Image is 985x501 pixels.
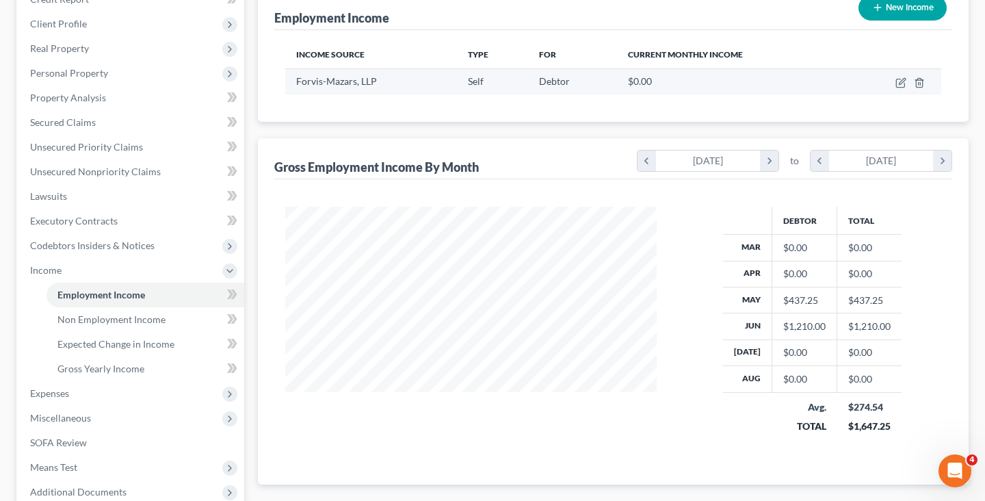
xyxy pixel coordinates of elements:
i: chevron_right [933,151,951,171]
a: Expected Change in Income [47,332,244,357]
div: $274.54 [848,400,891,414]
div: $0.00 [783,346,826,359]
div: $1,647.25 [848,420,891,433]
span: Secured Claims [30,116,96,128]
td: $0.00 [837,261,902,287]
span: Forvis-Mazars, LLP [296,75,377,87]
span: Client Profile [30,18,87,29]
td: $0.00 [837,235,902,261]
th: Aug [723,366,772,392]
span: Executory Contracts [30,215,118,227]
a: Lawsuits [19,184,244,209]
span: Gross Yearly Income [57,363,144,374]
span: Means Test [30,461,77,473]
td: $0.00 [837,339,902,365]
a: Unsecured Priority Claims [19,135,244,159]
div: $0.00 [783,372,826,386]
th: Debtor [772,207,837,234]
span: Employment Income [57,289,145,300]
div: TOTAL [783,420,826,433]
iframe: Intercom live chat [938,454,971,487]
a: Property Analysis [19,86,244,110]
span: Self [468,75,484,87]
span: Debtor [539,75,570,87]
span: Codebtors Insiders & Notices [30,240,155,251]
span: Current Monthly Income [628,49,743,60]
span: 4 [967,454,977,465]
div: Avg. [783,400,826,414]
div: [DATE] [656,151,761,171]
span: SOFA Review [30,437,87,448]
td: $1,210.00 [837,313,902,339]
div: $0.00 [783,241,826,255]
span: Property Analysis [30,92,106,103]
i: chevron_left [811,151,829,171]
span: Additional Documents [30,486,127,498]
span: Unsecured Nonpriority Claims [30,166,161,177]
span: Lawsuits [30,190,67,202]
div: [DATE] [829,151,934,171]
th: Mar [723,235,772,261]
span: Expenses [30,387,69,399]
a: Executory Contracts [19,209,244,233]
span: For [539,49,556,60]
span: Unsecured Priority Claims [30,141,143,153]
span: Real Property [30,42,89,54]
div: $1,210.00 [783,320,826,333]
a: Non Employment Income [47,307,244,332]
th: [DATE] [723,339,772,365]
span: Non Employment Income [57,313,166,325]
i: chevron_right [760,151,778,171]
a: SOFA Review [19,431,244,455]
a: Unsecured Nonpriority Claims [19,159,244,184]
div: $437.25 [783,294,826,307]
th: Total [837,207,902,234]
span: Personal Property [30,67,108,79]
th: May [723,287,772,313]
span: Income [30,264,62,276]
span: Expected Change in Income [57,338,174,350]
th: Jun [723,313,772,339]
td: $437.25 [837,287,902,313]
a: Secured Claims [19,110,244,135]
i: chevron_left [638,151,656,171]
a: Employment Income [47,283,244,307]
a: Gross Yearly Income [47,357,244,381]
span: to [790,154,799,168]
div: Gross Employment Income By Month [274,159,479,175]
td: $0.00 [837,366,902,392]
span: Income Source [296,49,365,60]
span: Type [468,49,488,60]
span: $0.00 [628,75,652,87]
div: Employment Income [274,10,389,26]
div: $0.00 [783,267,826,281]
th: Apr [723,261,772,287]
span: Miscellaneous [30,412,91,424]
